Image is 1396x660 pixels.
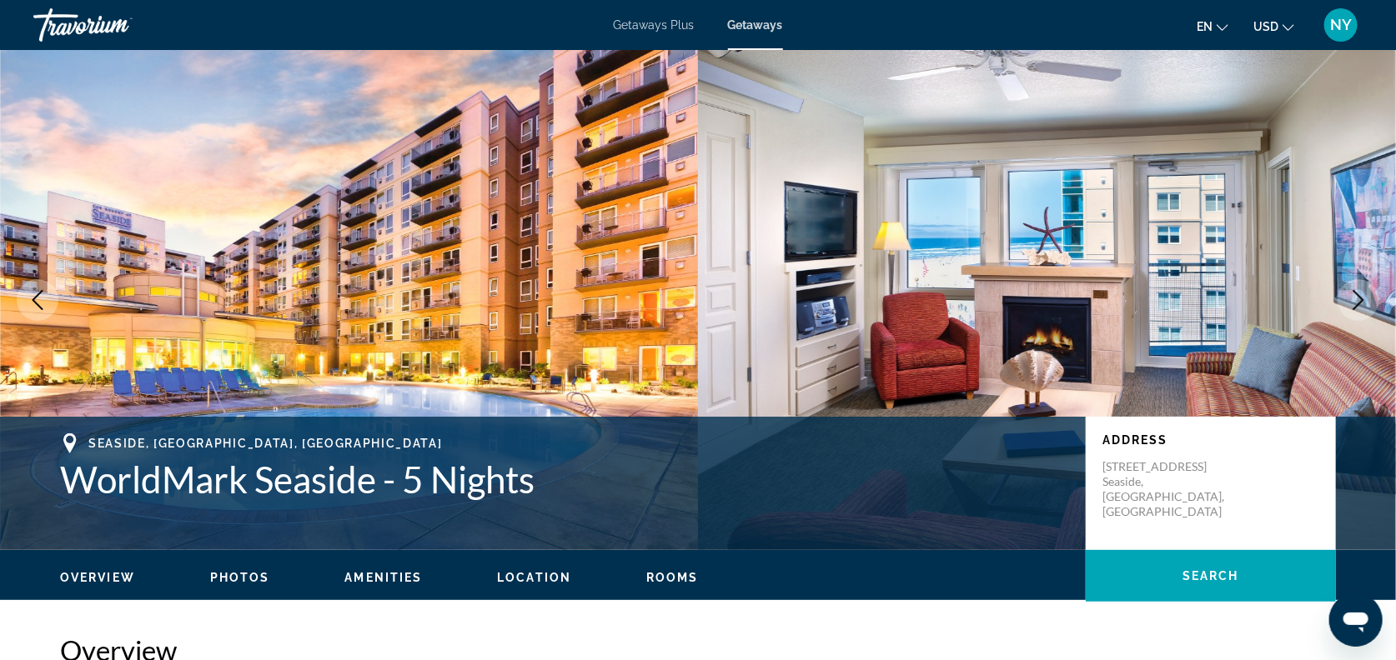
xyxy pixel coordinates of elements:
[1319,7,1363,42] button: User Menu
[210,571,270,584] span: Photos
[646,570,699,585] button: Rooms
[728,18,783,32] a: Getaways
[1338,279,1379,321] button: Next image
[1253,20,1278,33] span: USD
[60,571,135,584] span: Overview
[33,3,200,47] a: Travorium
[344,570,422,585] button: Amenities
[614,18,695,32] a: Getaways Plus
[1183,569,1239,582] span: Search
[1330,17,1352,33] span: NY
[1253,14,1294,38] button: Change currency
[1197,20,1213,33] span: en
[88,437,443,450] span: Seaside, [GEOGRAPHIC_DATA], [GEOGRAPHIC_DATA]
[1102,433,1319,447] p: Address
[1086,550,1336,602] button: Search
[210,570,270,585] button: Photos
[60,457,1069,501] h1: WorldMark Seaside - 5 Nights
[497,570,571,585] button: Location
[1329,593,1383,647] iframe: Button to launch messaging window
[1197,14,1228,38] button: Change language
[497,571,571,584] span: Location
[17,279,58,321] button: Previous image
[60,570,135,585] button: Overview
[1102,459,1236,519] p: [STREET_ADDRESS] Seaside, [GEOGRAPHIC_DATA], [GEOGRAPHIC_DATA]
[646,571,699,584] span: Rooms
[344,571,422,584] span: Amenities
